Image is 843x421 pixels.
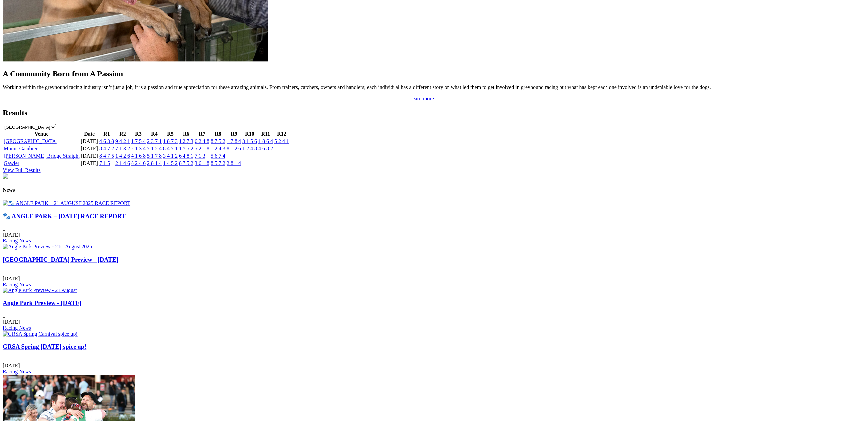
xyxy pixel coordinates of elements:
a: 3 6 1 8 [195,160,209,166]
a: 9 4 2 1 [115,138,130,144]
td: [DATE] [80,153,98,159]
a: 3 1 5 6 [242,138,257,144]
a: 4 6 8 2 [258,146,273,151]
th: R10 [242,131,257,137]
a: View Full Results [3,167,41,173]
a: 1 7 5 4 [131,138,146,144]
a: 8 7 5 2 [179,160,193,166]
a: 2 8 1 4 [147,160,162,166]
a: Gawler [4,160,19,166]
a: 4 1 6 8 [131,153,146,159]
a: 1 2 4 3 [211,146,225,151]
div: ... [3,299,840,331]
th: R7 [194,131,210,137]
td: [DATE] [80,138,98,145]
a: 7 1 5 [99,160,110,166]
a: 2 3 7 1 [147,138,162,144]
a: 6 2 4 8 [195,138,209,144]
th: R8 [210,131,226,137]
a: 8 7 5 2 [211,138,225,144]
th: R2 [115,131,130,137]
a: 5 2 4 1 [274,138,289,144]
a: 3 4 1 2 [163,153,178,159]
img: GRSA Spring Carnival spice up! [3,331,78,337]
a: 8 5 7 2 [211,160,225,166]
a: Angle Park Preview - [DATE] [3,299,81,306]
th: R6 [179,131,194,137]
a: 1 4 2 6 [115,153,130,159]
div: ... [3,213,840,244]
a: Mount Gambier [4,146,38,151]
p: Working within the greyhound racing industry isn’t just a job, it is a passion and true appreciat... [3,84,840,90]
a: 6 4 8 1 [179,153,193,159]
span: [DATE] [3,319,20,325]
a: GRSA Spring [DATE] spice up! [3,343,86,350]
th: R4 [147,131,162,137]
td: [DATE] [80,160,98,167]
span: [DATE] [3,276,20,281]
a: 2 1 4 6 [115,160,130,166]
img: Angle Park Preview - 21 August [3,288,77,293]
a: Racing News [3,282,31,287]
span: [DATE] [3,363,20,368]
img: Angle Park Preview - 21st August 2025 [3,244,92,250]
th: R5 [163,131,178,137]
a: 1 8 6 4 [258,138,273,144]
h2: A Community Born from A Passion [3,69,840,78]
h2: Results [3,108,840,117]
th: R3 [131,131,146,137]
th: R9 [226,131,241,137]
h4: News [3,187,840,193]
th: R11 [258,131,273,137]
a: 7 1 2 4 [147,146,162,151]
th: R12 [274,131,289,137]
a: 8 4 7 1 [163,146,178,151]
th: Date [80,131,98,137]
a: 2 8 1 4 [227,160,241,166]
a: Learn more [409,96,434,101]
a: 7 1 3 2 [115,146,130,151]
a: 1 7 5 2 [179,146,193,151]
a: [GEOGRAPHIC_DATA] [4,138,58,144]
img: 🐾 ANGLE PARK – 21 AUGUST 2025 RACE REPORT [3,200,130,206]
th: Venue [3,131,80,137]
a: 8 1 2 6 [227,146,241,151]
div: ... [3,256,840,288]
td: [DATE] [80,145,98,152]
a: 1 2 7 3 [179,138,193,144]
a: 2 1 3 4 [131,146,146,151]
a: 1 2 4 8 [242,146,257,151]
a: 🐾 ANGLE PARK – [DATE] RACE REPORT [3,213,126,220]
a: Racing News [3,325,31,331]
a: [GEOGRAPHIC_DATA] Preview - [DATE] [3,256,118,263]
a: 5 2 1 8 [195,146,209,151]
span: [DATE] [3,232,20,237]
a: 1 7 8 4 [227,138,241,144]
img: chasers_homepage.jpg [3,173,8,179]
a: 8 2 4 6 [131,160,146,166]
a: 5 1 7 8 [147,153,162,159]
a: 4 6 3 8 [99,138,114,144]
a: 1 8 7 3 [163,138,178,144]
a: 1 4 5 2 [163,160,178,166]
a: 5 6 7 4 [211,153,225,159]
a: [PERSON_NAME] Bridge Straight [4,153,79,159]
a: Racing News [3,238,31,243]
a: 8 4 7 2 [99,146,114,151]
th: R1 [99,131,114,137]
a: 7 1 3 [195,153,205,159]
a: Racing News [3,369,31,374]
div: ... [3,343,840,375]
a: 8 4 7 5 [99,153,114,159]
